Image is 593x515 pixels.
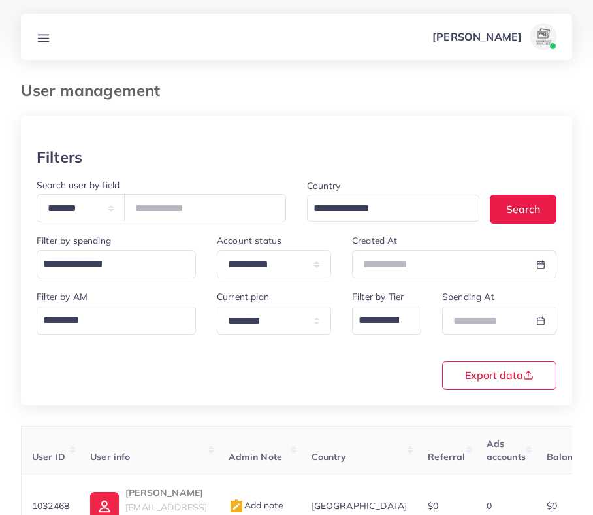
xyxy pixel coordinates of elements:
span: 1032468 [32,500,69,512]
label: Search user by field [37,178,120,191]
input: Search for option [39,309,179,331]
span: Ads accounts [487,438,526,463]
span: User info [90,451,130,463]
label: Spending At [442,290,494,303]
span: User ID [32,451,65,463]
span: $0 [428,500,438,512]
input: Search for option [39,253,179,275]
div: Search for option [37,250,196,278]
input: Search for option [309,199,462,219]
label: Filter by AM [37,290,88,303]
p: [PERSON_NAME] [432,29,522,44]
label: Created At [352,234,398,247]
p: [PERSON_NAME] [125,485,207,501]
span: Referral [428,451,465,463]
a: [PERSON_NAME]avatar [425,24,562,50]
label: Filter by spending [37,234,111,247]
label: Account status [217,234,281,247]
h3: User management [21,81,170,100]
span: $0 [547,500,557,512]
span: [GEOGRAPHIC_DATA] [312,500,408,512]
input: Search for option [354,309,404,331]
h3: Filters [37,148,82,167]
span: Admin Note [229,451,283,463]
label: Country [307,179,340,192]
span: Export data [465,370,534,380]
label: Current plan [217,290,269,303]
span: Country [312,451,347,463]
button: Export data [442,361,556,390]
div: Search for option [37,307,196,335]
img: admin_note.cdd0b510.svg [229,499,244,514]
div: Search for option [352,307,421,335]
button: Search [490,195,556,223]
span: 0 [487,500,492,512]
span: Balance [547,451,583,463]
label: Filter by Tier [352,290,404,303]
img: avatar [530,24,556,50]
span: Add note [229,499,283,511]
div: Search for option [307,195,479,222]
